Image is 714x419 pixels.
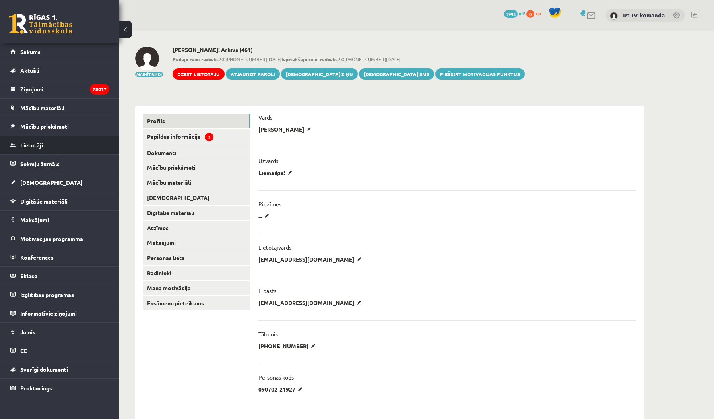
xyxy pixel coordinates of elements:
a: [DEMOGRAPHIC_DATA] [143,190,250,205]
a: Ziņojumi78017 [10,80,109,98]
b: Iepriekšējo reizi redzēts [281,56,338,62]
span: 3993 [504,10,518,18]
p: [EMAIL_ADDRESS][DOMAIN_NAME] [258,299,364,306]
span: Informatīvie ziņojumi [20,310,77,317]
a: Dokumenti [143,145,250,160]
p: Personas kods [258,374,294,381]
a: Eksāmenu pieteikums [143,296,250,310]
span: Proktorings [20,384,52,392]
a: Motivācijas programma [10,229,109,248]
span: Konferences [20,254,54,261]
span: Eklase [20,272,37,279]
p: Liemaiķis! [258,169,295,176]
p: E-pasts [258,287,276,294]
a: Jumis [10,323,109,341]
span: CE [20,347,27,354]
a: Konferences [10,248,109,266]
p: [PERSON_NAME] [258,126,314,133]
h2: [PERSON_NAME]! Arhīvs (461) [173,47,525,53]
p: 090702-21927 [258,386,305,393]
span: xp [535,10,541,16]
span: ! [205,133,213,141]
span: Sekmju žurnāls [20,160,60,167]
a: Papildus informācija! [143,129,250,145]
a: Sākums [10,43,109,61]
p: Vārds [258,114,272,121]
a: 3993 mP [504,10,525,16]
a: Izglītības programas [10,285,109,304]
span: Svarīgi dokumenti [20,366,68,373]
a: R1TV komanda [623,11,665,19]
a: Aktuāli [10,61,109,80]
a: Lietotāji [10,136,109,154]
span: Jumis [20,328,35,336]
a: [DEMOGRAPHIC_DATA] ziņu [281,68,358,80]
a: Mana motivācija [143,281,250,295]
i: 78017 [90,84,109,95]
a: Digitālie materiāli [10,192,109,210]
p: Lietotājvārds [258,244,291,251]
a: Svarīgi dokumenti [10,360,109,378]
a: 0 xp [526,10,545,16]
a: Rīgas 1. Tālmācības vidusskola [9,14,72,34]
span: Digitālie materiāli [20,198,68,205]
span: [DEMOGRAPHIC_DATA] [20,179,83,186]
a: Piešķirt motivācijas punktus [435,68,525,80]
button: Mainīt bildi [135,72,163,77]
p: Tālrunis [258,330,278,338]
b: Pēdējo reizi redzēts [173,56,219,62]
a: Profils [143,114,250,128]
a: Mācību priekšmeti [10,117,109,136]
a: Atjaunot paroli [226,68,280,80]
a: Mācību priekšmeti [143,160,250,175]
a: Radinieki [143,266,250,280]
span: 20:[PHONE_NUMBER][DATE] 23:[PHONE_NUMBER][DATE] [173,56,525,63]
legend: Maksājumi [20,211,109,229]
span: mP [519,10,525,16]
img: Rodrigo Vikentijs Liemaiķis! [135,47,159,70]
a: Atzīmes [143,221,250,235]
span: Motivācijas programma [20,235,83,242]
a: Sekmju žurnāls [10,155,109,173]
a: Mācību materiāli [143,175,250,190]
a: Eklase [10,267,109,285]
img: R1TV komanda [610,12,618,20]
span: Mācību priekšmeti [20,123,69,130]
p: [PHONE_NUMBER] [258,342,318,349]
a: Maksājumi [10,211,109,229]
a: [DEMOGRAPHIC_DATA] [10,173,109,192]
span: Aktuāli [20,67,39,74]
span: Sākums [20,48,41,55]
a: Mācību materiāli [10,99,109,117]
p: Uzvārds [258,157,278,164]
p: Piezīmes [258,200,281,208]
a: Informatīvie ziņojumi [10,304,109,322]
a: [DEMOGRAPHIC_DATA] SMS [359,68,434,80]
a: Personas lieta [143,250,250,265]
span: Izglītības programas [20,291,74,298]
p: ... [258,212,272,219]
legend: Ziņojumi [20,80,109,98]
a: CE [10,341,109,360]
a: Dzēst lietotāju [173,68,225,80]
p: [EMAIL_ADDRESS][DOMAIN_NAME] [258,256,364,263]
a: Digitālie materiāli [143,206,250,220]
span: Mācību materiāli [20,104,64,111]
a: Proktorings [10,379,109,397]
span: Lietotāji [20,142,43,149]
span: 0 [526,10,534,18]
a: Maksājumi [143,235,250,250]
